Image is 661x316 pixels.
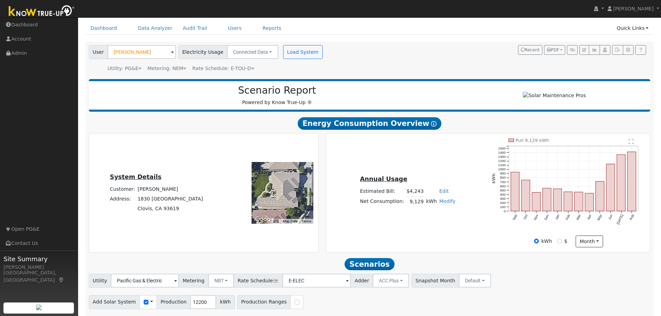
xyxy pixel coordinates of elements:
td: 9,129 [405,196,425,206]
rect: onclick="" [585,193,594,211]
text: Oct [523,214,529,220]
img: Know True-Up [5,4,78,19]
button: Default [459,274,491,288]
a: Terms (opens in new tab) [302,219,311,223]
a: Edit [439,188,449,194]
rect: onclick="" [596,181,604,211]
span: Electricity Usage [178,45,227,59]
text: 300 [500,197,506,200]
span: Metering [179,274,209,288]
td: [PERSON_NAME] [136,184,204,194]
a: Dashboard [85,22,122,35]
input: Select a Utility [111,274,179,288]
input: kWh [534,239,539,244]
button: PDF [544,45,565,55]
text: Nov [533,214,539,221]
input: Select a Rate Schedule [282,274,351,288]
a: Quick Links [611,22,654,35]
a: Users [223,22,247,35]
text: 900 [500,172,506,176]
td: Estimated Bill: [359,187,405,197]
span: Snapshot Month [412,274,459,288]
div: Powered by Know True-Up ® [92,85,462,106]
i: Show Help [431,121,437,127]
button: Keyboard shortcuts [273,219,278,224]
a: Map [58,277,65,283]
button: ACC Plus [373,274,409,288]
span: [PERSON_NAME] [613,6,654,11]
a: Data Analyzer [133,22,178,35]
button: Map Data [283,219,297,224]
span: Energy Consumption Overview [298,117,441,130]
a: Audit Trail [178,22,212,35]
td: $4,243 [405,187,425,197]
img: Google [253,215,276,224]
text: 500 [500,188,506,192]
rect: onclick="" [543,188,551,211]
span: Production Ranges [237,295,291,309]
button: Export Interval Data [612,45,623,55]
u: Annual Usage [360,176,407,182]
div: Metering: NEM [147,65,186,72]
text: 800 [500,176,506,180]
text: Mar [576,214,582,221]
text: Feb [565,214,571,221]
span: PDF [547,48,559,52]
td: Net Consumption: [359,196,405,206]
a: Open this area in Google Maps (opens a new window) [253,215,276,224]
button: Settings [623,45,634,55]
text: 1000 [498,167,506,171]
rect: onclick="" [617,155,625,211]
rect: onclick="" [564,192,572,211]
button: Load System [283,45,323,59]
text: 100 [500,205,506,209]
button: Generate Report Link [567,45,578,55]
text: Sep [512,214,518,221]
span: kWh [216,295,235,309]
text: 1100 [498,163,506,167]
td: Customer: [109,184,136,194]
td: 1830 [GEOGRAPHIC_DATA] [136,194,204,204]
text: Pull 9,129 kWh [516,138,549,143]
text: 1200 [498,159,506,163]
td: Address: [109,194,136,204]
text: May [597,214,603,221]
text: 700 [500,180,506,184]
label: $ [564,238,567,245]
text: [DATE] [616,214,624,225]
div: [GEOGRAPHIC_DATA], [GEOGRAPHIC_DATA] [3,269,74,284]
text: Dec [544,214,550,221]
rect: onclick="" [553,189,562,211]
td: Clovis, CA 93619 [136,204,204,214]
a: Help Link [635,45,646,55]
img: retrieve [36,305,42,310]
rect: onclick="" [532,193,541,211]
div: Utility: PG&E [108,65,142,72]
text:  [629,139,634,144]
text: Aug [629,214,635,221]
td: kWh [425,196,438,206]
rect: onclick="" [607,164,615,211]
a: Reports [257,22,287,35]
a: Modify [439,198,456,204]
text: Apr [586,214,592,220]
text: 600 [500,184,506,188]
button: Multi-Series Graph [589,45,600,55]
span: Adder [350,274,373,288]
rect: onclick="" [628,152,636,211]
text: 1500 [498,146,506,150]
button: Recent [518,45,542,55]
button: Edit User [579,45,589,55]
img: Solar Maintenance Pros [523,92,586,99]
span: User [89,45,108,59]
text: kWh [491,173,496,183]
rect: onclick="" [511,172,519,211]
span: Rate Schedule [234,274,283,288]
text: 0 [504,209,506,213]
label: kWh [541,238,552,245]
button: Connected Data [227,45,278,59]
button: month [576,236,603,247]
button: NBT [208,274,234,288]
span: Site Summary [3,254,74,264]
rect: onclick="" [522,180,530,211]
